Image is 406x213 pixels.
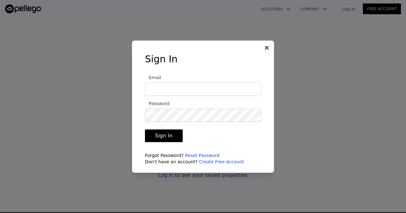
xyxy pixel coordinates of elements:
[199,159,244,164] a: Create Free Account
[145,53,261,65] h3: Sign In
[145,129,183,142] button: Sign In
[145,109,261,122] input: Password
[185,153,219,158] a: Reset Password
[145,101,169,106] span: Password
[145,152,261,165] div: Forgot Password? Don't have an account?
[145,83,261,96] input: Email
[145,75,161,80] span: Email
